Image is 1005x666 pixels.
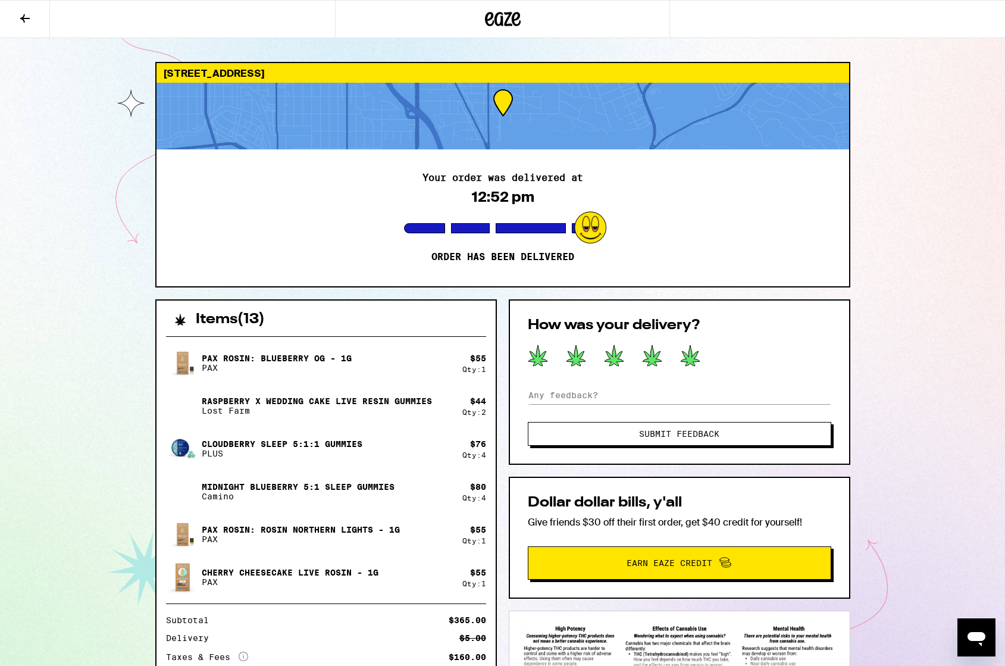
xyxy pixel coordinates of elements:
[166,389,199,423] img: Raspberry x Wedding Cake Live Resin Gummies
[196,312,265,327] h2: Items ( 13 )
[471,189,534,205] div: 12:52 pm
[528,318,831,333] h2: How was your delivery?
[528,422,831,446] button: Submit Feedback
[627,559,712,567] span: Earn Eaze Credit
[470,568,486,577] div: $ 55
[202,396,432,406] p: Raspberry x Wedding Cake Live Resin Gummies
[202,534,400,544] p: PAX
[202,525,400,534] p: PAX Rosin: Rosin Northern Lights - 1g
[166,475,199,508] img: Midnight Blueberry 5:1 Sleep Gummies
[462,365,486,373] div: Qty: 1
[470,482,486,492] div: $ 80
[431,251,574,263] p: Order has been delivered
[166,432,199,465] img: Cloudberry SLEEP 5:1:1 Gummies
[166,616,217,624] div: Subtotal
[462,408,486,416] div: Qty: 2
[957,618,995,656] iframe: Button to launch messaging window
[156,63,849,83] div: [STREET_ADDRESS]
[639,430,719,438] span: Submit Feedback
[166,518,199,551] img: PAX Rosin: Rosin Northern Lights - 1g
[166,561,199,594] img: Cherry Cheesecake Live Rosin - 1g
[470,396,486,406] div: $ 44
[202,492,395,501] p: Camino
[528,386,831,404] input: Any feedback?
[202,482,395,492] p: Midnight Blueberry 5:1 Sleep Gummies
[449,653,486,661] div: $160.00
[202,363,352,373] p: PAX
[202,577,378,587] p: PAX
[449,616,486,624] div: $365.00
[459,634,486,642] div: $5.00
[202,354,352,363] p: PAX Rosin: Blueberry OG - 1g
[528,516,831,529] p: Give friends $30 off their first order, get $40 credit for yourself!
[470,354,486,363] div: $ 55
[202,449,362,458] p: PLUS
[166,652,248,662] div: Taxes & Fees
[202,439,362,449] p: Cloudberry SLEEP 5:1:1 Gummies
[422,173,583,183] h2: Your order was delivered at
[462,537,486,545] div: Qty: 1
[528,546,831,580] button: Earn Eaze Credit
[202,406,432,415] p: Lost Farm
[470,525,486,534] div: $ 55
[470,439,486,449] div: $ 76
[166,634,217,642] div: Delivery
[202,568,378,577] p: Cherry Cheesecake Live Rosin - 1g
[462,580,486,587] div: Qty: 1
[462,451,486,459] div: Qty: 4
[166,346,199,380] img: PAX Rosin: Blueberry OG - 1g
[462,494,486,502] div: Qty: 4
[528,496,831,510] h2: Dollar dollar bills, y'all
